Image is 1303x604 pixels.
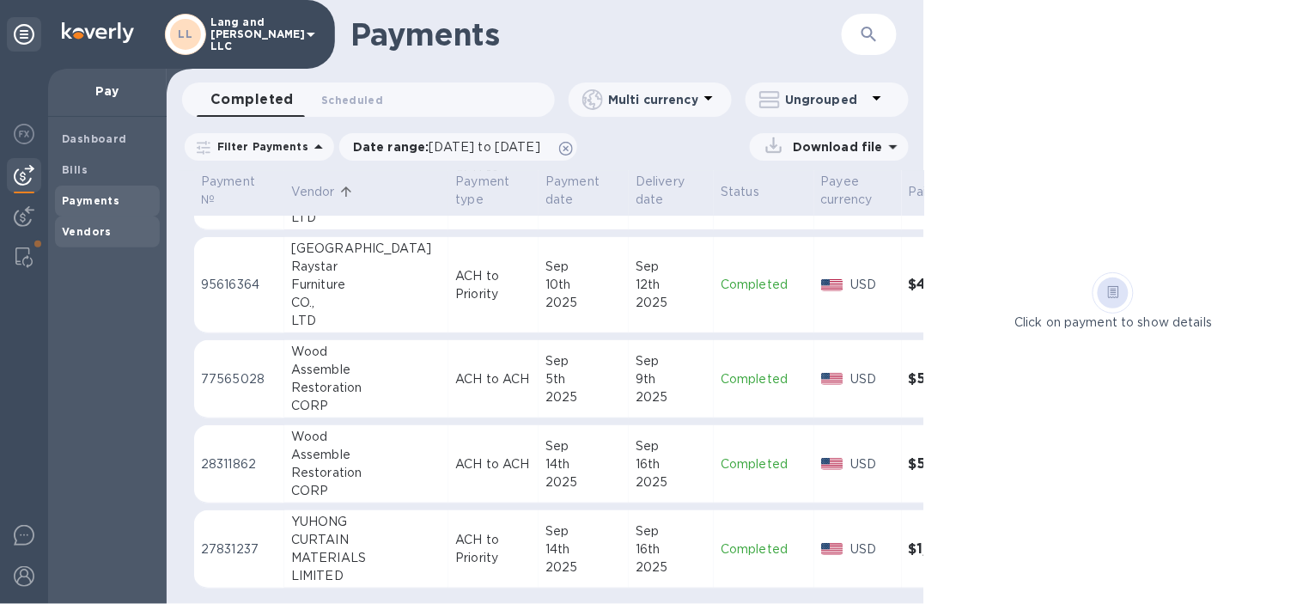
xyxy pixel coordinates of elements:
[636,388,707,406] div: 2025
[545,352,622,370] div: Sep
[636,258,707,276] div: Sep
[291,294,441,312] div: CO.,
[455,455,532,473] p: ACH to ACH
[545,558,622,577] div: 2025
[291,531,441,549] div: CURTAIN
[1014,314,1212,332] p: Click on payment to show details
[350,16,842,52] h1: Payments
[636,473,707,491] div: 2025
[201,173,255,209] p: Payment №
[62,132,127,145] b: Dashboard
[636,173,707,209] span: Delivery date
[636,522,707,540] div: Sep
[210,88,294,112] span: Completed
[7,17,41,52] div: Unpin categories
[291,513,441,531] div: YUHONG
[785,91,867,108] p: Ungrouped
[821,173,873,209] p: Payee currency
[201,540,277,558] p: 27831237
[291,183,357,201] span: Vendor
[291,361,441,379] div: Assemble
[636,558,707,577] div: 2025
[545,276,622,294] div: 10th
[291,209,441,227] div: LTD
[291,312,441,330] div: LTD
[291,343,441,361] div: Wood
[545,540,622,558] div: 14th
[636,173,685,209] p: Delivery date
[721,276,807,294] p: Completed
[455,370,532,388] p: ACH to ACH
[291,482,441,500] div: CORP
[850,540,894,558] p: USD
[291,397,441,415] div: CORP
[291,379,441,397] div: Restoration
[455,531,532,567] p: ACH to Priority
[429,140,540,154] span: [DATE] to [DATE]
[545,437,622,455] div: Sep
[721,455,807,473] p: Completed
[291,464,441,482] div: Restoration
[201,370,277,388] p: 77565028
[850,276,894,294] p: USD
[291,567,441,585] div: LIMITED
[291,258,441,276] div: Raystar
[210,139,308,154] p: Filter Payments
[62,82,153,100] p: Pay
[179,27,193,40] b: LL
[636,437,707,455] div: Sep
[821,173,895,209] span: Payee currency
[850,370,894,388] p: USD
[821,373,844,385] img: USD
[14,124,34,144] img: Foreign exchange
[786,138,883,156] p: Download file
[291,446,441,464] div: Assemble
[821,543,844,555] img: USD
[545,173,622,209] span: Payment date
[291,549,441,567] div: MATERIALS
[545,388,622,406] div: 2025
[636,294,707,312] div: 2025
[455,173,532,209] span: Payment type
[821,279,844,291] img: USD
[636,352,707,370] div: Sep
[353,138,549,156] p: Date range :
[291,240,441,258] div: [GEOGRAPHIC_DATA]
[636,540,707,558] div: 16th
[636,276,707,294] div: 12th
[62,22,134,43] img: Logo
[545,173,600,209] p: Payment date
[545,294,622,312] div: 2025
[721,540,807,558] p: Completed
[545,370,622,388] div: 5th
[455,173,509,209] p: Payment type
[909,277,995,293] h3: $41,388.92
[201,276,277,294] p: 95616364
[291,428,441,446] div: Wood
[821,458,844,470] img: USD
[210,16,296,52] p: Lang and [PERSON_NAME] LLC
[545,473,622,491] div: 2025
[201,455,277,473] p: 28311862
[201,173,277,209] span: Payment №
[721,183,782,201] span: Status
[909,541,995,558] h3: $1,505.65
[455,267,532,303] p: ACH to Priority
[62,225,112,238] b: Vendors
[909,183,935,201] p: Paid
[636,455,707,473] div: 16th
[291,276,441,294] div: Furniture
[545,455,622,473] div: 14th
[721,370,807,388] p: Completed
[909,456,995,473] h3: $5,250.00
[62,163,88,176] b: Bills
[721,183,759,201] p: Status
[291,183,335,201] p: Vendor
[339,133,577,161] div: Date range:[DATE] to [DATE]
[909,183,958,201] span: Paid
[545,258,622,276] div: Sep
[62,194,119,207] b: Payments
[850,455,894,473] p: USD
[636,370,707,388] div: 9th
[545,522,622,540] div: Sep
